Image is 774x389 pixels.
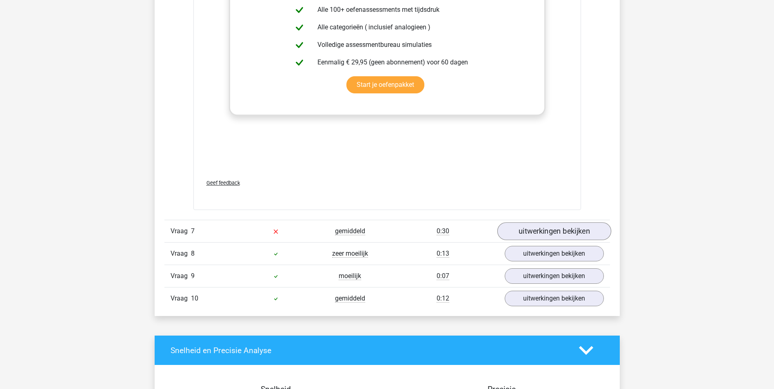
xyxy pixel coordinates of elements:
span: 8 [191,250,195,257]
a: uitwerkingen bekijken [505,268,604,284]
span: 0:30 [437,227,449,235]
h4: Snelheid en Precisie Analyse [171,346,567,355]
span: Vraag [171,249,191,259]
a: uitwerkingen bekijken [505,246,604,261]
span: zeer moeilijk [332,250,368,258]
span: gemiddeld [335,294,365,303]
span: 9 [191,272,195,280]
span: 10 [191,294,198,302]
a: uitwerkingen bekijken [497,222,611,240]
span: 0:07 [437,272,449,280]
span: Vraag [171,226,191,236]
span: 0:13 [437,250,449,258]
span: gemiddeld [335,227,365,235]
span: Geef feedback [206,180,240,186]
span: 7 [191,227,195,235]
span: Vraag [171,271,191,281]
a: uitwerkingen bekijken [505,291,604,306]
span: 0:12 [437,294,449,303]
span: moeilijk [339,272,361,280]
span: Vraag [171,294,191,303]
a: Start je oefenpakket [346,76,424,93]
